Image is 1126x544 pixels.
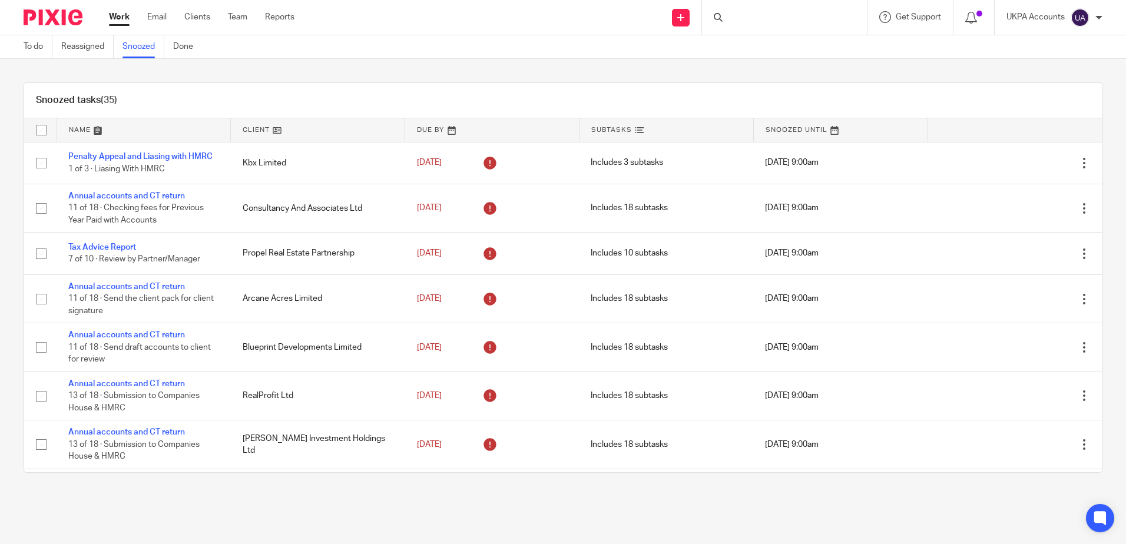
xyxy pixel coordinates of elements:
a: Penalty Appeal and Liasing with HMRC [68,152,213,161]
span: [DATE] 9:00am [765,343,819,351]
span: [DATE] [417,294,442,303]
span: 11 of 18 · Checking fees for Previous Year Paid with Accounts [68,204,204,225]
img: Pixie [24,9,82,25]
a: Clients [184,11,210,23]
span: [DATE] 9:00am [765,392,819,400]
td: [PERSON_NAME] Investment Holdings Ltd [231,420,405,469]
span: (35) [101,95,117,105]
a: Reports [265,11,294,23]
span: Subtasks [591,127,632,133]
td: Arcane Acres Limited [231,274,405,323]
span: [DATE] [417,249,442,257]
a: Annual accounts and CT return [68,428,185,436]
span: 1 of 3 · Liasing With HMRC [68,165,165,173]
a: Snoozed [122,35,164,58]
a: Annual accounts and CT return [68,380,185,388]
span: Includes 18 subtasks [591,440,668,449]
span: [DATE] 9:00am [765,295,819,303]
span: [DATE] 9:00am [765,250,819,258]
span: 13 of 18 · Submission to Companies House & HMRC [68,392,200,412]
a: Work [109,11,130,23]
td: Kbx Limited [231,142,405,184]
span: [DATE] [417,343,442,351]
span: [DATE] [417,440,442,449]
span: Includes 18 subtasks [591,295,668,303]
span: 13 of 18 · Submission to Companies House & HMRC [68,440,200,461]
span: [DATE] [417,204,442,212]
span: Includes 18 subtasks [591,343,668,351]
a: To do [24,35,52,58]
span: [DATE] 9:00am [765,204,819,213]
h1: Snoozed tasks [36,94,117,107]
a: Annual accounts and CT return [68,331,185,339]
span: [DATE] [417,159,442,167]
span: Includes 10 subtasks [591,250,668,258]
span: [DATE] 9:00am [765,440,819,449]
td: Propel Real Estate Partnership [231,233,405,274]
a: Tax Advice Report [68,243,136,251]
td: Blueprint Developments Limited [231,323,405,371]
img: svg%3E [1071,8,1089,27]
a: Reassigned [61,35,114,58]
span: Includes 18 subtasks [591,204,668,213]
span: [DATE] 9:00am [765,159,819,167]
td: [PERSON_NAME] [231,469,405,517]
span: 7 of 10 · Review by Partner/Manager [68,256,200,264]
span: Includes 18 subtasks [591,392,668,400]
p: UKPA Accounts [1006,11,1065,23]
td: Consultancy And Associates Ltd [231,184,405,232]
a: Email [147,11,167,23]
span: 11 of 18 · Send draft accounts to client for review [68,343,211,364]
td: RealProfit Ltd [231,371,405,420]
a: Done [173,35,202,58]
span: 11 of 18 · Send the client pack for client signature [68,294,214,315]
span: Includes 3 subtasks [591,159,663,167]
a: Annual accounts and CT return [68,192,185,200]
a: Annual accounts and CT return [68,283,185,291]
a: Team [228,11,247,23]
span: Get Support [896,13,941,21]
span: [DATE] [417,392,442,400]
